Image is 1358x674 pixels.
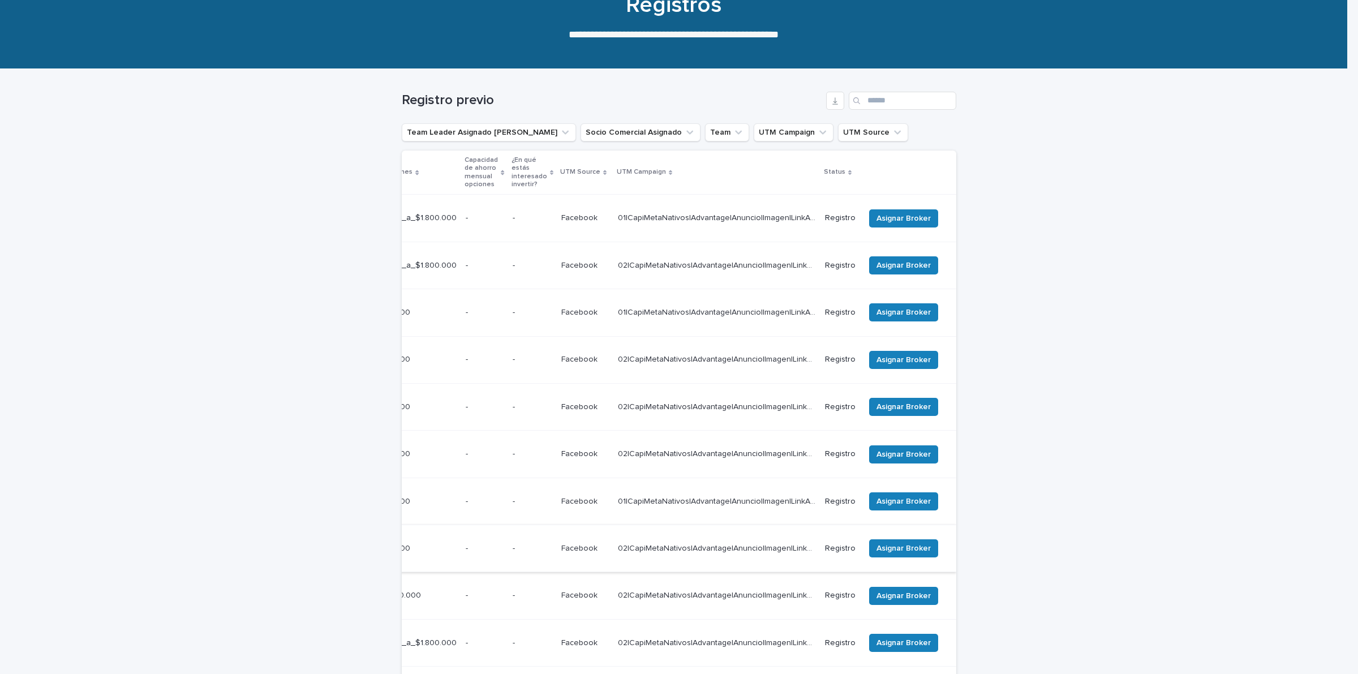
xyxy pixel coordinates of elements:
tr: [DATE] 10:40 pm[PERSON_NAME] [PERSON_NAME][PERSON_NAME] [PERSON_NAME] -- [EMAIL_ADDRESS][DOMAIN_N... [9,289,956,336]
p: Registro [825,355,856,364]
button: Team Leader Asignado LLamados [402,123,576,141]
p: Capacidad de ahorro mensual opciones [465,154,498,191]
p: - [513,355,552,364]
button: Asignar Broker [869,351,938,369]
p: - [513,261,552,271]
span: Asignar Broker [876,307,931,318]
button: Asignar Broker [869,398,938,416]
p: Registro [825,449,856,459]
p: - [466,355,503,364]
p: 02|CapiMetaNativos|Advantage|Anuncio|Imagen|LinkAd|AON|Agosto|2025|Capitalizarme|UF|Nueva_Calif [618,353,818,364]
button: UTM Campaign [754,123,833,141]
p: Facebook [561,353,600,364]
span: Asignar Broker [876,590,931,602]
button: Asignar Broker [869,256,938,274]
p: 02|CapiMetaNativos|Advantage|Anuncio|Imagen|LinkAd|AON|Agosto|2025|Capitalizarme|UF|Nueva_Calif [618,447,818,459]
p: - [466,591,503,600]
p: 02|CapiMetaNativos|Advantage|Anuncio|Imagen|LinkAd|AON|Agosto|2025|Capitalizarme|UF|Nueva_Calif [618,259,818,271]
p: Registro [825,638,856,648]
span: Asignar Broker [876,543,931,554]
p: Registro [825,497,856,506]
button: Asignar Broker [869,539,938,557]
p: - [466,308,503,317]
button: UTM Source [838,123,908,141]
p: 01|CapiMetaNativos|Advantage|Anuncio|Imagen|LinkAd|AON|Agosto|2025|Capitalizarme|SinPie|Nueva_Calif [618,211,818,223]
input: Search [849,92,956,110]
p: 02|CapiMetaNativos|Advantage|Anuncio|Imagen|LinkAd|AON|Agosto|2025|Capitalizarme|UF|Nueva_Calif [618,400,818,412]
button: Asignar Broker [869,303,938,321]
p: ¿En qué estás interesado invertir? [512,154,547,191]
p: - [466,544,503,553]
tr: [DATE] 01:17 pm[PERSON_NAME] [PERSON_NAME] Trango[PERSON_NAME] [PERSON_NAME] Trango -- [EMAIL_ADD... [9,619,956,666]
span: Asignar Broker [876,449,931,460]
p: Registro [825,261,856,271]
p: Registro [825,402,856,412]
p: UTM Campaign [617,166,666,178]
button: Asignar Broker [869,492,938,510]
span: Asignar Broker [876,354,931,366]
p: Facebook [561,211,600,223]
p: Facebook [561,542,600,553]
p: Facebook [561,636,600,648]
span: Asignar Broker [876,260,931,271]
p: 01|CapiMetaNativos|Advantage|Anuncio|Imagen|LinkAd|AON|Agosto|2025|Capitalizarme|SinPie|Nueva_Calif [618,495,818,506]
tr: [DATE] 03:39 pm[PERSON_NAME][PERSON_NAME] -- [EMAIL_ADDRESS][DOMAIN_NAME] [PHONE_NUMBER] menos_de... [9,572,956,619]
p: - [513,449,552,459]
tr: [DATE] 08:36 am[PERSON_NAME] [PERSON_NAME][PERSON_NAME] [PERSON_NAME] -- [EMAIL_ADDRESS][DOMAIN_N... [9,431,956,478]
button: Asignar Broker [869,634,938,652]
p: Facebook [561,306,600,317]
p: - [513,638,552,648]
button: Team [705,123,749,141]
p: - [513,544,552,553]
span: Asignar Broker [876,213,931,224]
p: - [466,497,503,506]
p: Facebook [561,589,600,600]
p: Registro [825,591,856,600]
p: - [513,213,552,223]
button: Asignar Broker [869,445,938,463]
span: Asignar Broker [876,401,931,413]
button: Socio Comercial Asignado [581,123,701,141]
tr: [DATE] 10:55 pm[PERSON_NAME][PERSON_NAME] -- [EMAIL_ADDRESS][DOMAIN_NAME] [PHONE_NUMBER] más_de_$... [9,525,956,572]
p: - [513,591,552,600]
button: Asignar Broker [869,209,938,227]
tr: [DATE] 10:11 am[PERSON_NAME][PERSON_NAME] -- [EMAIL_ADDRESS][DOMAIN_NAME] [PHONE_NUMBER] más_de_$... [9,336,956,383]
tr: [DATE] 05:48 pm[PERSON_NAME][PERSON_NAME] -- [EMAIL_ADDRESS][DOMAIN_NAME] [PHONE_NUMBER] entre_$1... [9,242,956,289]
p: Registro [825,308,856,317]
p: - [513,402,552,412]
p: 02|CapiMetaNativos|Advantage|Anuncio|Imagen|LinkAd|AON|Agosto|2025|Capitalizarme|UF|Nueva_Calif [618,589,818,600]
p: Facebook [561,495,600,506]
p: - [466,402,503,412]
span: Asignar Broker [876,496,931,507]
p: - [466,261,503,271]
p: Registro [825,544,856,553]
p: Facebook [561,447,600,459]
p: - [466,213,503,223]
p: Facebook [561,400,600,412]
p: 01|CapiMetaNativos|Advantage|Anuncio|Imagen|LinkAd|AON|Agosto|2025|SinPie|Nueva_Calif [618,306,818,317]
p: - [466,449,503,459]
p: UTM Source [560,166,600,178]
p: Status [824,166,845,178]
p: - [466,638,503,648]
p: Facebook [561,259,600,271]
p: 02|CapiMetaNativos|Advantage|Anuncio|Imagen|LinkAd|AON|Agosto|2025|Capitalizarme|UF|Nueva_Calif [618,542,818,553]
tr: [DATE] 06:57 pm[PERSON_NAME] [PERSON_NAME][PERSON_NAME] [PERSON_NAME] -- [EMAIL_ADDRESS][DOMAIN_N... [9,195,956,242]
p: - [513,308,552,317]
p: - [513,497,552,506]
button: Asignar Broker [869,587,938,605]
tr: [DATE] 12:07 am[PERSON_NAME] [PERSON_NAME][PERSON_NAME] [PERSON_NAME] -- [EMAIL_ADDRESS][DOMAIN_N... [9,478,956,525]
p: Registro [825,213,856,223]
tr: [DATE] 08:36 am[PERSON_NAME] [PERSON_NAME][PERSON_NAME] [PERSON_NAME] -- [EMAIL_ADDRESS][DOMAIN_N... [9,383,956,430]
span: Asignar Broker [876,637,931,649]
p: 02|CapiMetaNativos|Advantage|Anuncio|Imagen|LinkAd|AON|Agosto|2025|Capitalizarme|UF|Nueva_Calif [618,636,818,648]
h1: Registro previo [402,92,822,109]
